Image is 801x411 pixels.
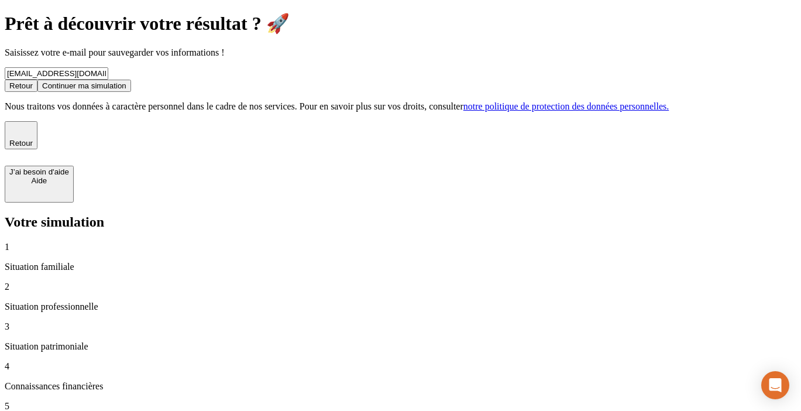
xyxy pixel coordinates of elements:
div: Continuer ma simulation [42,81,126,90]
div: Retour [9,81,33,90]
h1: Prêt à découvrir votre résultat ? 🚀 [5,12,796,35]
a: notre politique de protection des données personnelles. [463,101,669,111]
span: Nous traitons vos données à caractère personnel dans le cadre de nos services. Pour en savoir plu... [5,101,463,111]
input: Votre e-mail [5,67,108,80]
div: Open Intercom Messenger [761,371,789,399]
p: Saisissez votre e-mail pour sauvegarder vos informations ! [5,47,796,58]
button: Retour [5,80,37,92]
button: Continuer ma simulation [37,80,131,92]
